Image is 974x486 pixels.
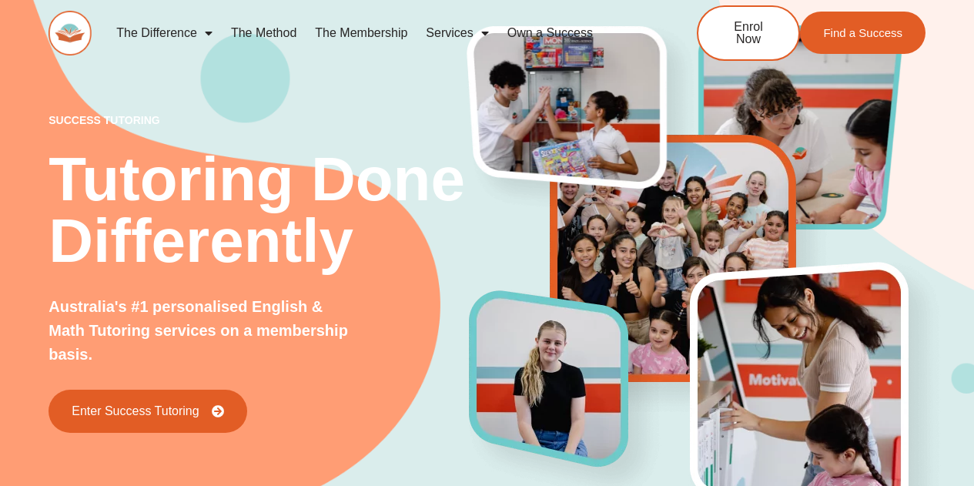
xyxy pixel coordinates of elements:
p: Australia's #1 personalised English & Math Tutoring services on a membership basis. [49,295,356,367]
iframe: Chat Widget [718,312,974,486]
a: Find a Success [800,12,925,54]
span: Enter Success Tutoring [72,405,199,417]
h2: Tutoring Done Differently [49,149,469,272]
a: The Membership [306,15,417,51]
a: Enrol Now [697,5,800,61]
a: The Method [222,15,306,51]
nav: Menu [107,15,646,51]
a: Services [417,15,497,51]
span: Find a Success [823,27,902,39]
a: The Difference [107,15,222,51]
a: Enter Success Tutoring [49,390,246,433]
a: Own a Success [498,15,602,51]
span: Enrol Now [721,21,775,45]
p: success tutoring [49,115,469,126]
